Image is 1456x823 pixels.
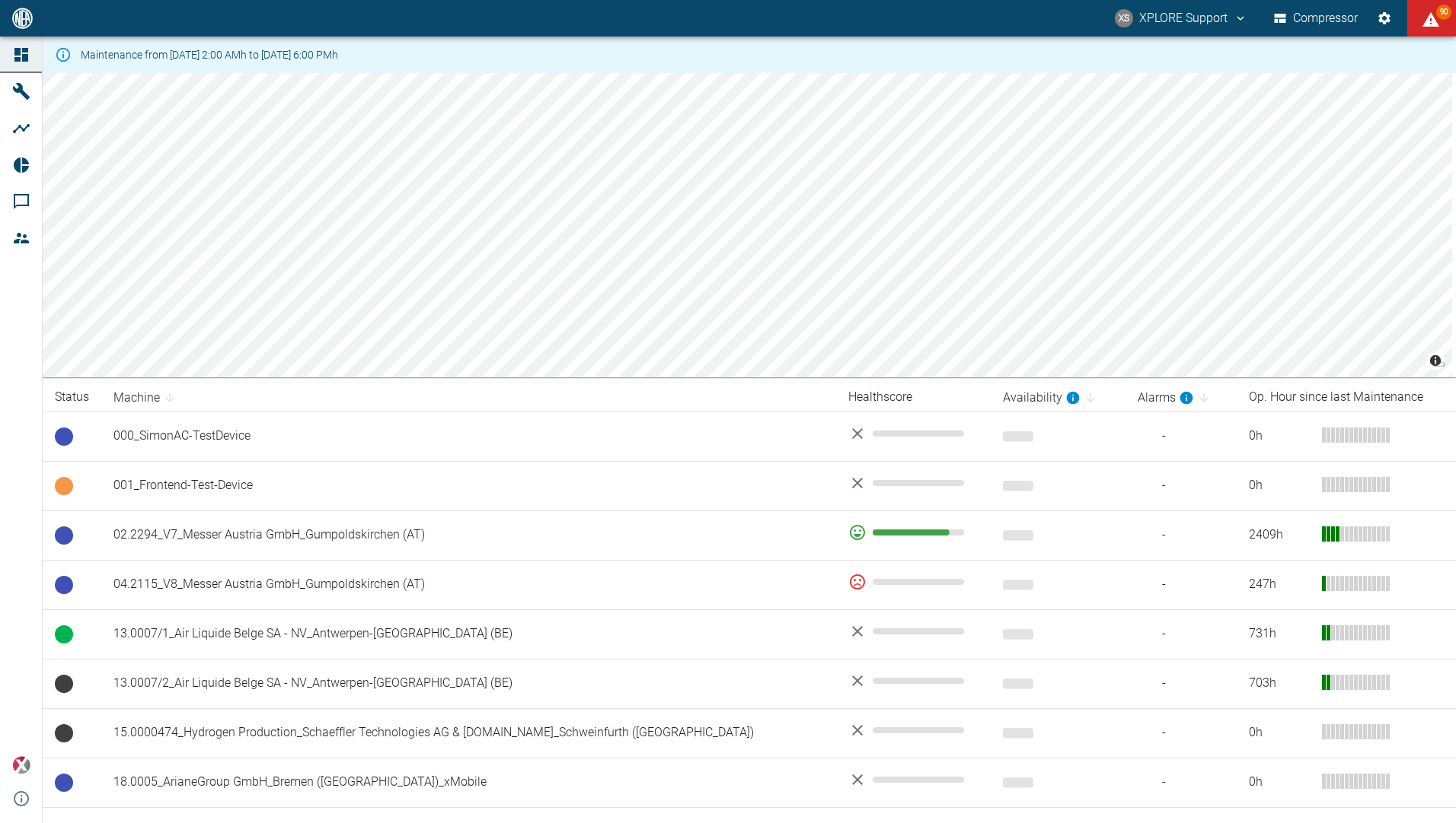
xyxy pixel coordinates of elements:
[848,424,979,443] div: No data
[848,721,979,739] div: No data
[101,609,836,659] td: 13.0007/1_Air Liquide Belge SA - NV_Antwerpen-[GEOGRAPHIC_DATA] (BE)
[1237,383,1456,411] th: Op. Hour since last Maintenance
[848,523,979,542] div: 84 %
[43,383,101,411] th: Status
[101,411,836,461] td: 000_SimonAC-TestDevice
[1138,427,1225,445] span: -
[1249,477,1310,494] div: 0 h
[848,474,979,492] div: No data
[55,675,73,693] span: No Data
[1138,774,1225,791] span: -
[1271,5,1362,32] button: Compressor
[101,758,836,807] td: 18.0005_ArianeGroup GmbH_Bremen ([GEOGRAPHIC_DATA])_xMobile
[1138,576,1225,593] span: -
[81,41,338,68] div: Maintenance from [DATE] 2:00 AMh to [DATE] 6:00 PMh
[1249,724,1310,742] div: 0 h
[55,724,73,742] span: No Data
[848,622,979,640] div: No data
[101,461,836,510] td: 001_Frontend-Test-Device
[55,576,73,594] span: Ready to run
[11,8,34,28] img: logo
[1249,774,1310,791] div: 0 h
[1371,5,1398,32] button: Settings
[1138,526,1225,544] span: -
[1138,675,1225,692] span: -
[43,73,1452,377] canvas: Map
[848,771,979,789] div: No data
[848,672,979,690] div: No data
[101,560,836,609] td: 04.2115_V8_Messer Austria GmbH_Gumpoldskirchen (AT)
[55,625,73,643] span: Running
[1436,5,1451,20] span: 90
[1249,576,1310,593] div: 247 h
[1249,526,1310,544] div: 2409 h
[55,477,73,495] span: Idle Mode
[55,774,73,792] span: Ready to run
[836,383,991,411] th: Healthscore
[55,526,73,545] span: Ready to run
[12,756,30,774] img: Xplore Logo
[1249,625,1310,643] div: 731 h
[101,510,836,560] td: 02.2294_V7_Messer Austria GmbH_Gumpoldskirchen (AT)
[55,427,73,446] span: Ready to run
[113,389,180,407] span: Machine
[1003,389,1081,407] div: calculated for the last 7 days
[1113,5,1250,32] button: compressors@neaxplore.com
[848,573,979,591] div: 0 %
[101,708,836,758] td: 15.0000474_Hydrogen Production_Schaeffler Technologies AG & [DOMAIN_NAME]_Schweinfurth ([GEOGRAPH...
[1249,675,1310,692] div: 703 h
[1115,9,1133,27] div: XS
[1249,427,1310,445] div: 0 h
[101,659,836,708] td: 13.0007/2_Air Liquide Belge SA - NV_Antwerpen-[GEOGRAPHIC_DATA] (BE)
[1138,724,1225,742] span: -
[1138,477,1225,494] span: -
[1138,389,1194,407] div: calculated for the last 7 days
[1138,625,1225,643] span: -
